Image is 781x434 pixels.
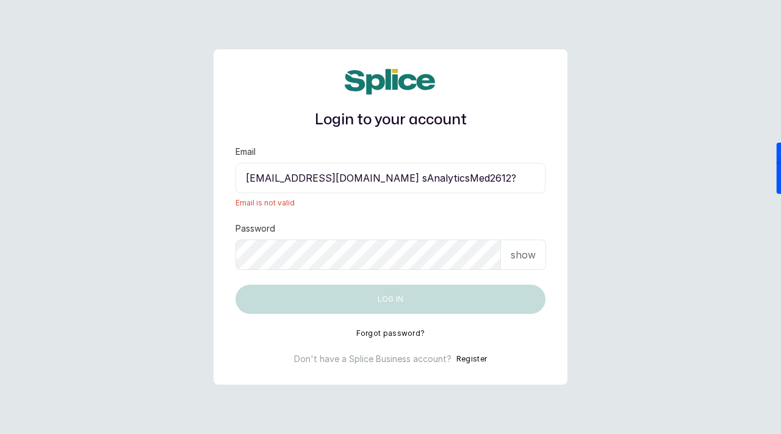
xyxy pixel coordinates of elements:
[236,146,256,158] label: Email
[294,353,452,365] p: Don't have a Splice Business account?
[236,163,545,193] input: email@acme.com
[356,329,425,338] button: Forgot password?
[236,109,545,131] h1: Login to your account
[511,247,536,262] p: show
[236,222,275,235] label: Password
[456,353,487,365] button: Register
[236,198,545,208] span: Email is not valid
[236,285,545,314] button: Log in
